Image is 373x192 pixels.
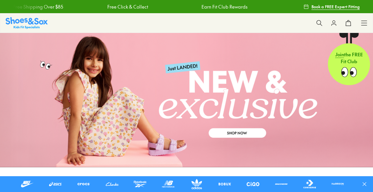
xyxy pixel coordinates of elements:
[304,1,360,13] a: Book a FREE Expert Fitting
[335,51,344,58] span: Join
[311,4,360,10] span: Book a FREE Expert Fitting
[107,3,147,10] a: Free Click & Collect
[328,46,370,70] p: the FREE Fit Club
[13,3,63,10] a: Free Shipping Over $85
[6,17,48,29] img: SNS_Logo_Responsive.svg
[201,3,247,10] a: Earn Fit Club Rewards
[6,17,48,29] a: Shoes & Sox
[328,33,370,85] a: Jointhe FREE Fit Club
